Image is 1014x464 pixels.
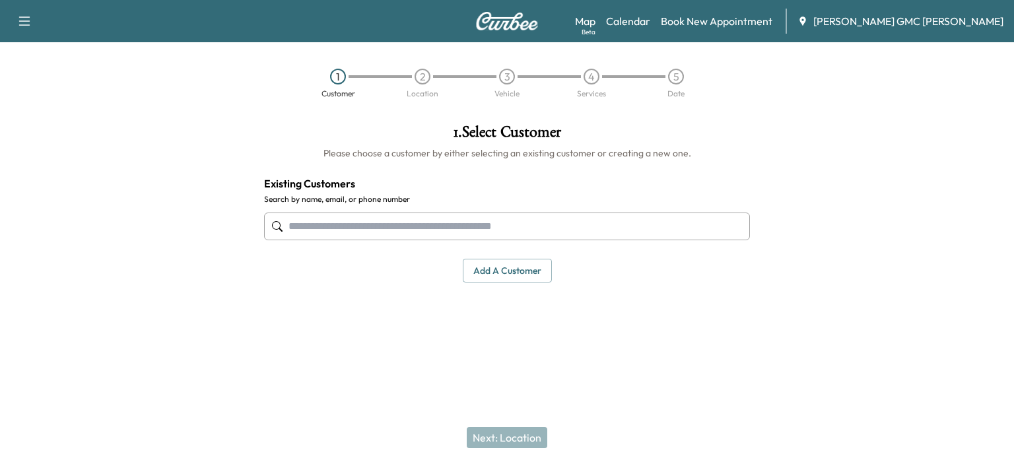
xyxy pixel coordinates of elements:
[407,90,438,98] div: Location
[330,69,346,84] div: 1
[667,90,685,98] div: Date
[415,69,430,84] div: 2
[264,147,750,160] h6: Please choose a customer by either selecting an existing customer or creating a new one.
[264,194,750,205] label: Search by name, email, or phone number
[582,27,595,37] div: Beta
[575,13,595,29] a: MapBeta
[475,12,539,30] img: Curbee Logo
[264,124,750,147] h1: 1 . Select Customer
[661,13,772,29] a: Book New Appointment
[494,90,520,98] div: Vehicle
[321,90,355,98] div: Customer
[264,176,750,191] h4: Existing Customers
[584,69,599,84] div: 4
[499,69,515,84] div: 3
[463,259,552,283] button: Add a customer
[668,69,684,84] div: 5
[577,90,606,98] div: Services
[813,13,1003,29] span: [PERSON_NAME] GMC [PERSON_NAME]
[606,13,650,29] a: Calendar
